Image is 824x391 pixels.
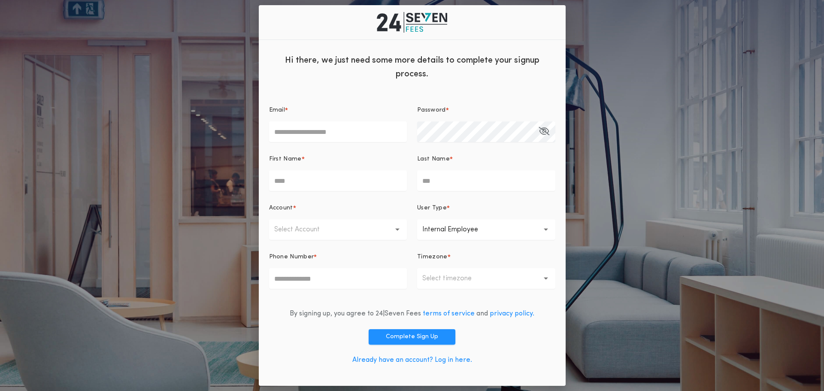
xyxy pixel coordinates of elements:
input: Email* [269,121,407,142]
p: Internal Employee [422,224,492,235]
a: terms of service [423,310,475,317]
input: Password* [417,121,555,142]
button: Internal Employee [417,219,555,240]
button: Select Account [269,219,407,240]
input: First Name* [269,170,407,191]
button: Complete Sign Up [369,329,455,345]
p: Select timezone [422,273,485,284]
p: Phone Number [269,253,314,261]
p: User Type [417,204,447,212]
input: Last Name* [417,170,555,191]
p: Select Account [274,224,333,235]
p: Last Name [417,155,450,164]
p: Email [269,106,285,115]
button: Password* [539,121,549,142]
input: Phone Number* [269,268,407,289]
a: Already have an account? Log in here. [352,357,472,364]
img: org logo [377,12,447,33]
button: Select timezone [417,268,555,289]
p: First Name [269,155,302,164]
div: Hi there, we just need some more details to complete your signup process. [259,47,566,85]
p: Account [269,204,293,212]
p: Password [417,106,446,115]
div: By signing up, you agree to 24|Seven Fees and [290,309,534,319]
p: Timezone [417,253,448,261]
a: privacy policy. [490,310,534,317]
